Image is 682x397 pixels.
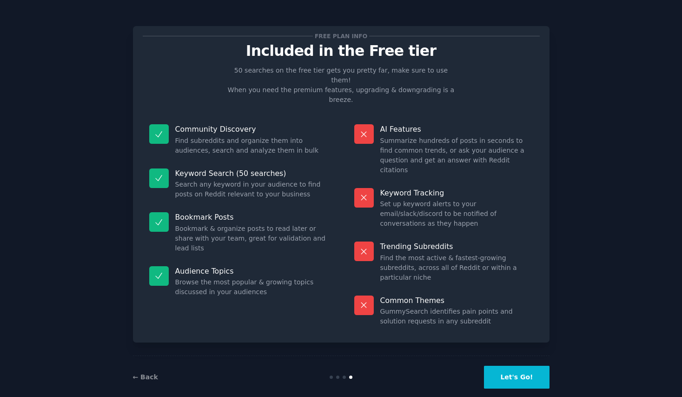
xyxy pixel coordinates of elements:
[143,43,540,59] p: Included in the Free tier
[484,366,549,389] button: Let's Go!
[313,31,369,41] span: Free plan info
[380,253,533,283] dd: Find the most active & fastest-growing subreddits, across all of Reddit or within a particular niche
[175,168,328,178] p: Keyword Search (50 searches)
[380,242,533,251] p: Trending Subreddits
[175,124,328,134] p: Community Discovery
[380,296,533,305] p: Common Themes
[224,66,458,105] p: 50 searches on the free tier gets you pretty far, make sure to use them! When you need the premiu...
[175,212,328,222] p: Bookmark Posts
[133,373,158,381] a: ← Back
[380,124,533,134] p: AI Features
[175,277,328,297] dd: Browse the most popular & growing topics discussed in your audiences
[175,180,328,199] dd: Search any keyword in your audience to find posts on Reddit relevant to your business
[380,307,533,326] dd: GummySearch identifies pain points and solution requests in any subreddit
[175,224,328,253] dd: Bookmark & organize posts to read later or share with your team, great for validation and lead lists
[380,136,533,175] dd: Summarize hundreds of posts in seconds to find common trends, or ask your audience a question and...
[380,188,533,198] p: Keyword Tracking
[175,266,328,276] p: Audience Topics
[175,136,328,155] dd: Find subreddits and organize them into audiences, search and analyze them in bulk
[380,199,533,229] dd: Set up keyword alerts to your email/slack/discord to be notified of conversations as they happen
